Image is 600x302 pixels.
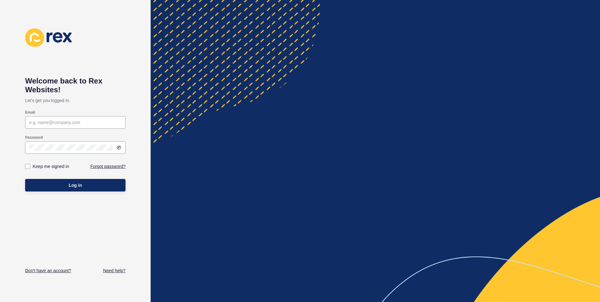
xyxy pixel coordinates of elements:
p: Let's get you logged in. [25,94,126,107]
span: Log in [69,182,82,188]
button: Log in [25,179,126,191]
input: e.g. name@company.com [29,119,121,126]
a: Need help? [103,267,126,274]
label: Keep me signed in [33,163,69,170]
a: Don't have an account? [25,267,71,274]
label: Email [25,110,35,115]
h1: Welcome back to Rex Websites! [25,77,126,94]
a: Forgot password? [90,163,126,170]
label: Password [25,135,43,140]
